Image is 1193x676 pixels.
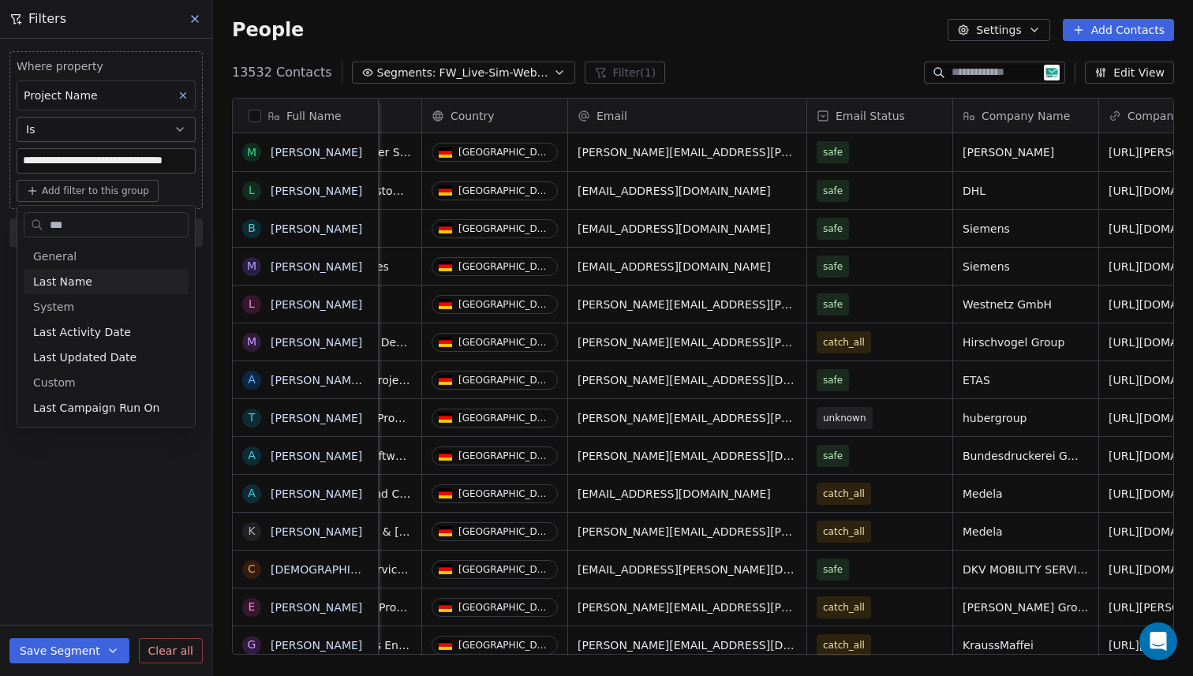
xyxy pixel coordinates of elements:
[24,244,189,420] div: Suggestions
[33,375,76,390] span: Custom
[33,349,137,365] span: Last Updated Date
[33,274,92,289] span: Last Name
[33,400,159,416] span: Last Campaign Run On
[33,248,77,264] span: General
[33,324,131,340] span: Last Activity Date
[33,299,74,315] span: System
